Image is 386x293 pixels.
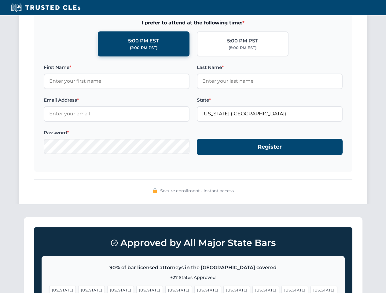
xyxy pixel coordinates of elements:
[49,264,337,272] p: 90% of bar licensed attorneys in the [GEOGRAPHIC_DATA] covered
[49,274,337,281] p: +27 States Approved
[197,74,343,89] input: Enter your last name
[44,64,189,71] label: First Name
[197,139,343,155] button: Register
[9,3,82,12] img: Trusted CLEs
[153,188,157,193] img: 🔒
[42,235,345,251] h3: Approved by All Major State Bars
[197,64,343,71] label: Last Name
[44,74,189,89] input: Enter your first name
[160,187,234,194] span: Secure enrollment • Instant access
[197,106,343,121] input: Florida (FL)
[44,19,343,27] span: I prefer to attend at the following time:
[227,37,258,45] div: 5:00 PM PST
[44,96,189,104] label: Email Address
[44,106,189,121] input: Enter your email
[128,37,159,45] div: 5:00 PM EST
[197,96,343,104] label: State
[44,129,189,136] label: Password
[130,45,157,51] div: (2:00 PM PST)
[229,45,256,51] div: (8:00 PM EST)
